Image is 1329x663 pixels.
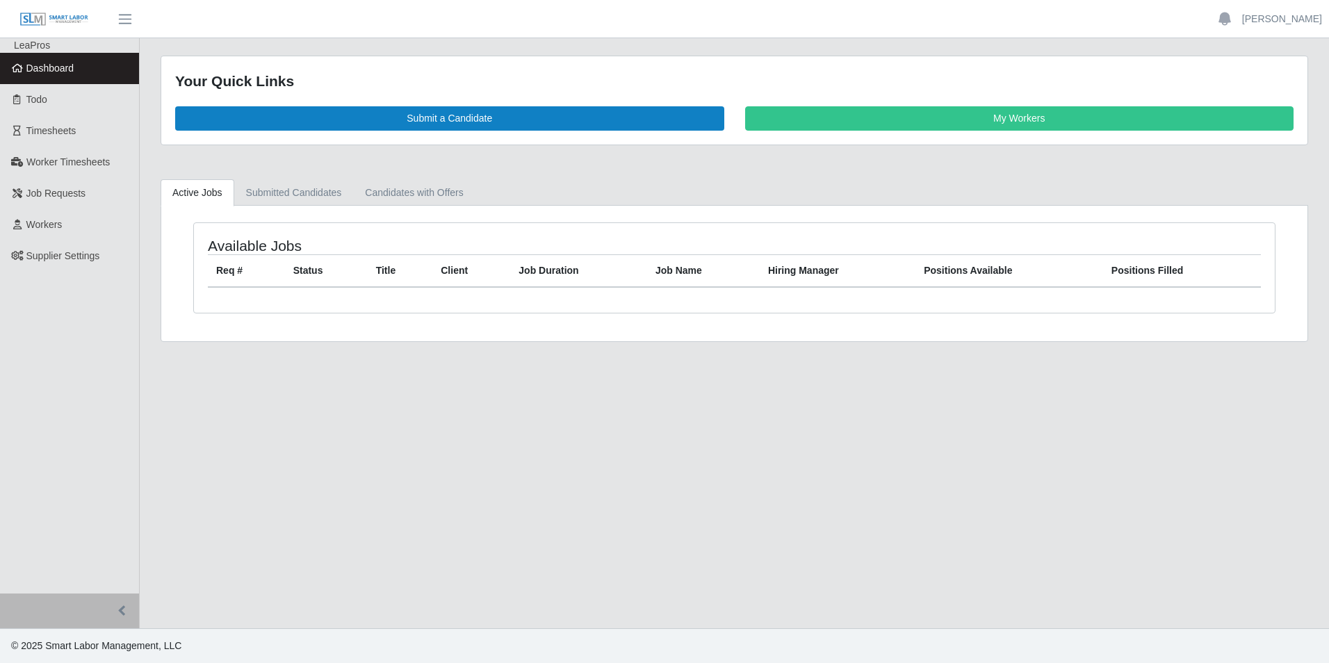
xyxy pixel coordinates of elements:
a: Submitted Candidates [234,179,354,206]
th: Hiring Manager [760,254,915,287]
th: Job Duration [510,254,647,287]
a: My Workers [745,106,1294,131]
a: [PERSON_NAME] [1242,12,1322,26]
th: Req # [208,254,285,287]
th: Title [368,254,433,287]
th: Client [432,254,510,287]
th: Positions Available [915,254,1103,287]
span: Dashboard [26,63,74,74]
div: Your Quick Links [175,70,1294,92]
span: Timesheets [26,125,76,136]
span: Todo [26,94,47,105]
span: Job Requests [26,188,86,199]
span: © 2025 Smart Labor Management, LLC [11,640,181,651]
a: Active Jobs [161,179,234,206]
th: Positions Filled [1103,254,1261,287]
h4: Available Jobs [208,237,635,254]
img: SLM Logo [19,12,89,27]
a: Candidates with Offers [353,179,475,206]
span: LeaPros [14,40,50,51]
span: Worker Timesheets [26,156,110,167]
span: Supplier Settings [26,250,100,261]
span: Workers [26,219,63,230]
th: Job Name [647,254,760,287]
th: Status [285,254,368,287]
a: Submit a Candidate [175,106,724,131]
